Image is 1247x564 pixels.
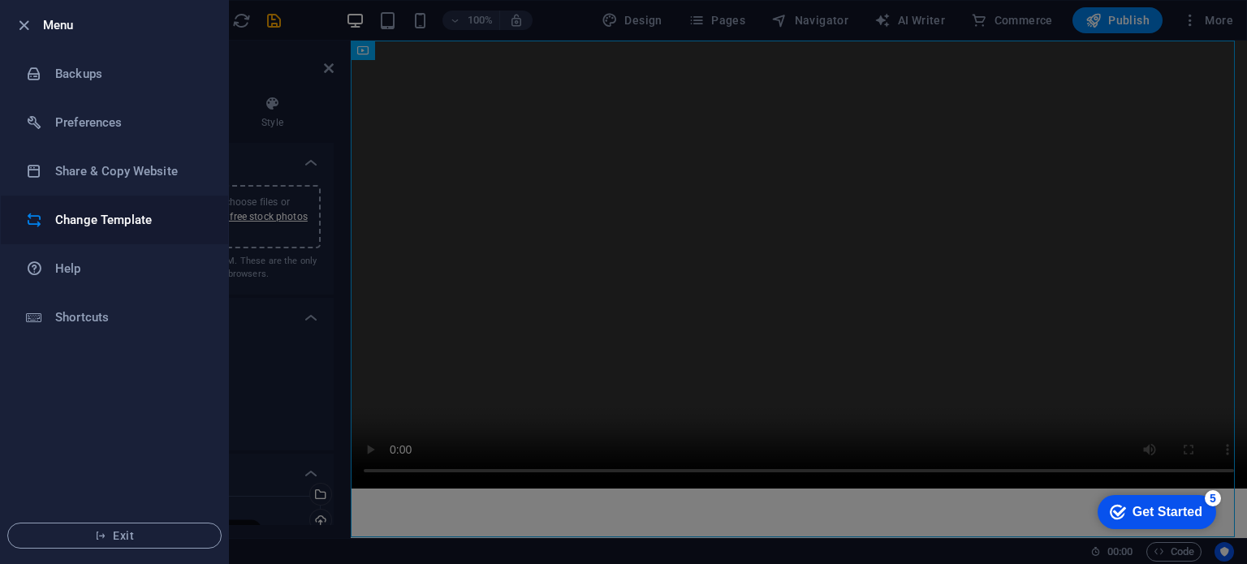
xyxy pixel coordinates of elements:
h6: Shortcuts [55,308,205,327]
div: 5 [120,3,136,19]
h6: Menu [43,15,215,35]
a: Help [1,244,228,293]
div: Get Started 5 items remaining, 0% complete [13,8,132,42]
h6: Preferences [55,113,205,132]
span: Exit [21,529,208,542]
h6: Help [55,259,205,278]
h6: Backups [55,64,205,84]
h6: Change Template [55,210,205,230]
button: Exit [7,523,222,549]
h6: Share & Copy Website [55,161,205,181]
div: Get Started [48,18,118,32]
